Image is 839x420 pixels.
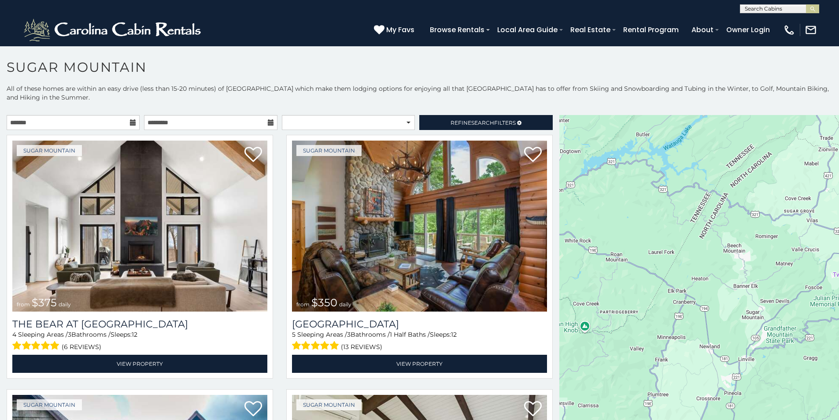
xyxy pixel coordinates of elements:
a: Sugar Mountain [17,399,82,410]
span: 3 [347,331,351,338]
img: mail-regular-white.png [805,24,817,36]
img: Grouse Moor Lodge [292,141,547,312]
a: Local Area Guide [493,22,562,37]
img: White-1-2.png [22,17,205,43]
a: Browse Rentals [425,22,489,37]
span: (6 reviews) [62,341,101,353]
a: Sugar Mountain [296,145,362,156]
span: daily [339,301,351,308]
img: phone-regular-white.png [783,24,795,36]
span: from [17,301,30,308]
a: View Property [292,355,547,373]
a: Add to favorites [524,146,542,164]
a: Add to favorites [524,400,542,419]
a: My Favs [374,24,417,36]
span: $375 [32,296,57,309]
h3: The Bear At Sugar Mountain [12,318,267,330]
span: 12 [451,331,457,338]
a: Sugar Mountain [296,399,362,410]
div: Sleeping Areas / Bathrooms / Sleeps: [292,330,547,353]
a: View Property [12,355,267,373]
span: 12 [132,331,137,338]
span: 3 [68,331,71,338]
h3: Grouse Moor Lodge [292,318,547,330]
span: from [296,301,310,308]
div: Sleeping Areas / Bathrooms / Sleeps: [12,330,267,353]
span: My Favs [386,24,414,35]
a: The Bear At Sugar Mountain from $375 daily [12,141,267,312]
a: Add to favorites [244,400,262,419]
span: 1 Half Baths / [390,331,430,338]
a: Add to favorites [244,146,262,164]
span: $350 [311,296,337,309]
span: 4 [12,331,16,338]
span: daily [59,301,71,308]
a: Sugar Mountain [17,145,82,156]
a: Real Estate [566,22,615,37]
img: The Bear At Sugar Mountain [12,141,267,312]
span: (13 reviews) [341,341,382,353]
a: Owner Login [722,22,774,37]
span: Search [471,119,494,126]
a: The Bear At [GEOGRAPHIC_DATA] [12,318,267,330]
span: 5 [292,331,296,338]
a: About [687,22,718,37]
span: Refine Filters [451,119,516,126]
a: RefineSearchFilters [419,115,552,130]
a: Rental Program [619,22,683,37]
a: Grouse Moor Lodge from $350 daily [292,141,547,312]
a: [GEOGRAPHIC_DATA] [292,318,547,330]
